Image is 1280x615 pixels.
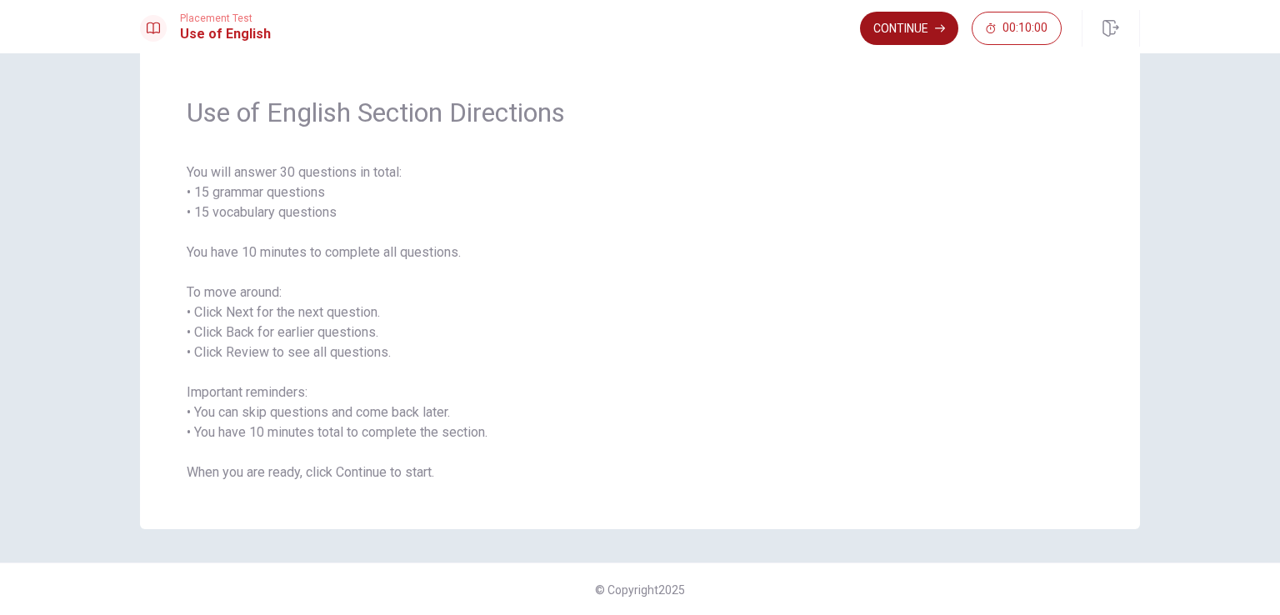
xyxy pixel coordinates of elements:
[860,12,958,45] button: Continue
[187,96,1093,129] span: Use of English Section Directions
[187,162,1093,482] span: You will answer 30 questions in total: • 15 grammar questions • 15 vocabulary questions You have ...
[1002,22,1047,35] span: 00:10:00
[972,12,1062,45] button: 00:10:00
[180,12,271,24] span: Placement Test
[180,24,271,44] h1: Use of English
[595,583,685,597] span: © Copyright 2025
